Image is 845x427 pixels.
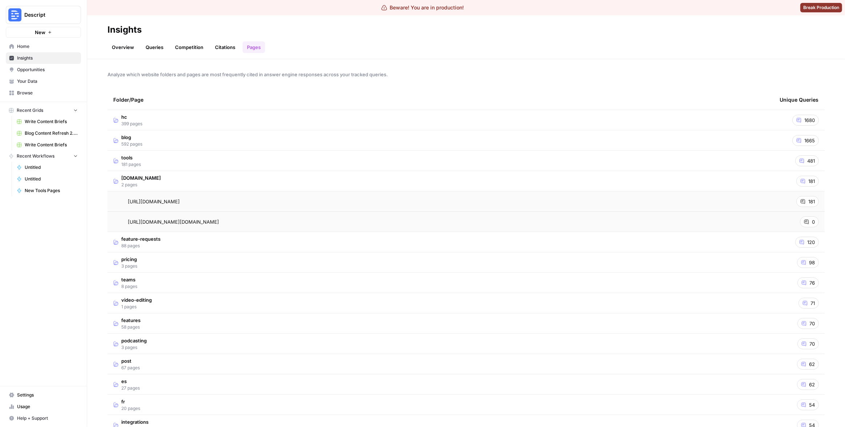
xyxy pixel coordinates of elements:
[113,90,768,110] div: Folder/Page
[780,90,818,110] div: Unique Queries
[141,41,168,53] a: Queries
[13,139,81,151] a: Write Content Briefs
[804,117,815,124] span: 1680
[809,401,815,408] span: 54
[811,300,815,307] span: 71
[121,344,147,351] span: 3 pages
[13,162,81,173] a: Untitled
[809,340,815,347] span: 70
[121,276,137,283] span: teams
[17,153,54,159] span: Recent Workflows
[121,378,140,385] span: es
[121,398,140,405] span: fr
[6,64,81,76] a: Opportunities
[17,43,78,50] span: Home
[121,337,147,344] span: podcasting
[25,118,78,125] span: Write Content Briefs
[121,243,161,249] span: 88 pages
[25,130,78,137] span: Blog Content Refresh 2.0 Grid
[121,324,141,330] span: 58 pages
[171,41,208,53] a: Competition
[17,90,78,96] span: Browse
[121,161,141,168] span: 181 pages
[121,385,140,391] span: 27 pages
[6,27,81,38] button: New
[13,185,81,196] a: New Tools Pages
[809,320,815,327] span: 70
[17,66,78,73] span: Opportunities
[13,116,81,127] a: Write Content Briefs
[17,403,78,410] span: Usage
[803,4,839,11] span: Break Production
[6,389,81,401] a: Settings
[381,4,464,11] div: Beware! You are in production!
[24,11,68,19] span: Descript
[121,235,161,243] span: feature-requests
[6,87,81,99] a: Browse
[807,239,815,246] span: 120
[121,141,142,147] span: 592 pages
[121,263,137,269] span: 3 pages
[809,361,815,368] span: 62
[17,392,78,398] span: Settings
[25,187,78,194] span: New Tools Pages
[107,41,138,53] a: Overview
[6,6,81,24] button: Workspace: Descript
[128,198,180,205] span: [URL][DOMAIN_NAME]
[121,256,137,263] span: pricing
[809,279,815,286] span: 76
[121,121,142,127] span: 399 pages
[17,55,78,61] span: Insights
[211,41,240,53] a: Citations
[17,107,43,114] span: Recent Grids
[243,41,265,53] a: Pages
[6,52,81,64] a: Insights
[6,401,81,412] a: Usage
[121,113,142,121] span: hc
[121,283,137,290] span: 8 pages
[804,137,815,144] span: 1665
[6,412,81,424] button: Help + Support
[107,71,825,78] span: Analyze which website folders and pages are most frequently cited in answer engine responses acro...
[25,176,78,182] span: Untitled
[17,415,78,422] span: Help + Support
[808,198,815,205] span: 181
[121,154,141,161] span: tools
[121,365,140,371] span: 67 pages
[809,259,815,266] span: 98
[8,8,21,21] img: Descript Logo
[13,127,81,139] a: Blog Content Refresh 2.0 Grid
[13,173,81,185] a: Untitled
[107,24,142,36] div: Insights
[6,41,81,52] a: Home
[812,218,815,225] span: 0
[121,304,152,310] span: 1 pages
[808,178,815,185] span: 181
[807,157,815,164] span: 481
[121,357,140,365] span: post
[25,142,78,148] span: Write Content Briefs
[121,182,161,188] span: 2 pages
[25,164,78,171] span: Untitled
[17,78,78,85] span: Your Data
[121,418,149,426] span: integrations
[6,105,81,116] button: Recent Grids
[121,174,161,182] span: [DOMAIN_NAME]
[121,296,152,304] span: video-editing
[128,218,219,225] span: [URL][DOMAIN_NAME][DOMAIN_NAME]
[800,3,842,12] button: Break Production
[121,134,142,141] span: blog
[6,76,81,87] a: Your Data
[35,29,45,36] span: New
[809,381,815,388] span: 62
[121,317,141,324] span: features
[121,405,140,412] span: 20 pages
[6,151,81,162] button: Recent Workflows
